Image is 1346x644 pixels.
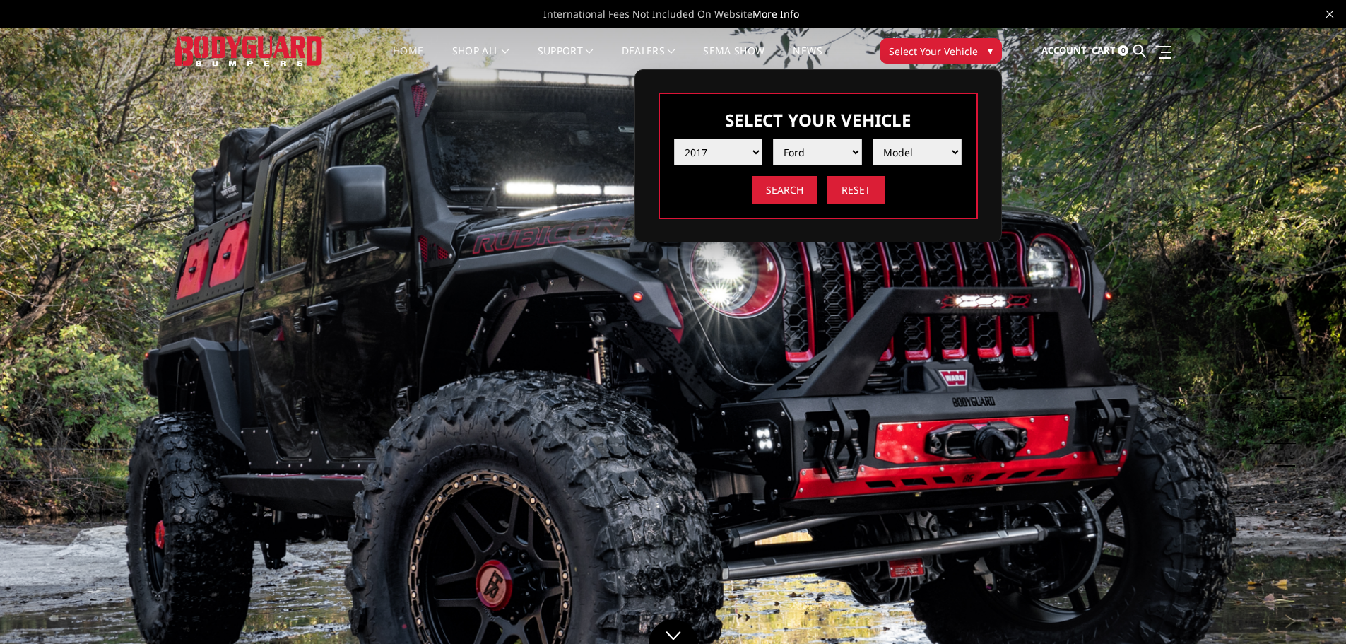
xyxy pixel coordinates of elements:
button: 5 of 5 [1281,444,1295,467]
button: 1 of 5 [1281,353,1295,376]
a: More Info [752,7,799,21]
img: BODYGUARD BUMPERS [175,36,324,65]
a: Home [393,46,423,74]
a: Dealers [622,46,675,74]
span: ▾ [988,43,993,58]
button: 4 of 5 [1281,421,1295,444]
input: Search [752,176,817,204]
a: shop all [452,46,509,74]
a: Support [538,46,594,74]
span: Cart [1092,44,1116,57]
a: Click to Down [649,619,698,644]
a: Account [1041,32,1087,70]
h3: Select Your Vehicle [674,108,962,131]
span: 0 [1118,45,1128,56]
a: Cart 0 [1092,32,1128,70]
span: Account [1041,44,1087,57]
button: 2 of 5 [1281,376,1295,399]
a: News [793,46,822,74]
span: Select Your Vehicle [889,44,978,59]
button: 3 of 5 [1281,399,1295,421]
input: Reset [827,176,885,204]
button: Select Your Vehicle [880,38,1002,64]
a: SEMA Show [703,46,764,74]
